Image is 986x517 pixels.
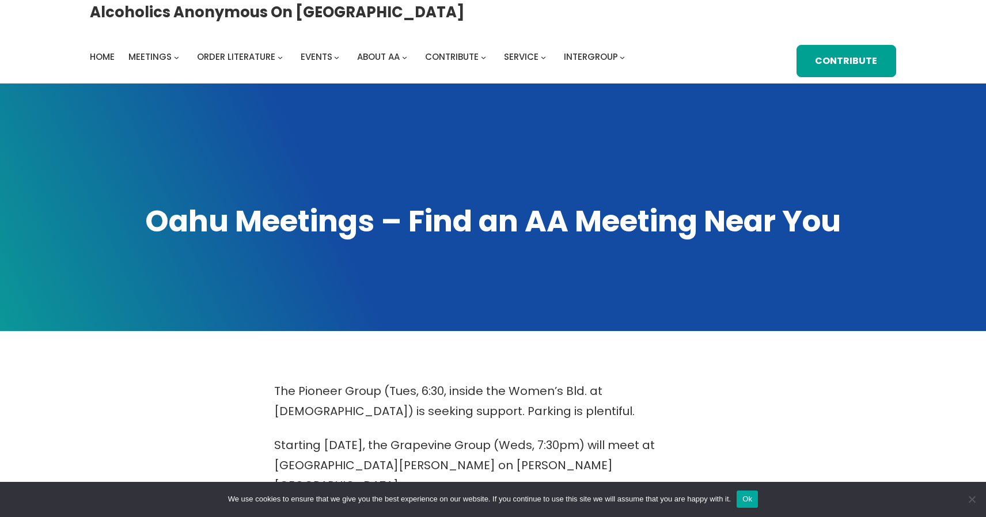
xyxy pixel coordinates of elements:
[357,49,400,65] a: About AA
[274,381,712,421] p: The Pioneer Group (Tues, 6:30, inside the Women’s Bld. at [DEMOGRAPHIC_DATA]) is seeking support....
[504,49,538,65] a: Service
[90,202,896,242] h1: Oahu Meetings – Find an AA Meeting Near You
[402,55,407,60] button: About AA submenu
[90,51,115,63] span: Home
[228,493,731,505] span: We use cookies to ensure that we give you the best experience on our website. If you continue to ...
[334,55,339,60] button: Events submenu
[174,55,179,60] button: Meetings submenu
[274,435,712,496] p: Starting [DATE], the Grapevine Group (Weds, 7:30pm) will meet at [GEOGRAPHIC_DATA][PERSON_NAME] o...
[564,49,618,65] a: Intergroup
[564,51,618,63] span: Intergroup
[620,55,625,60] button: Intergroup submenu
[737,491,758,508] button: Ok
[504,51,538,63] span: Service
[797,45,896,77] a: Contribute
[90,49,115,65] a: Home
[301,51,332,63] span: Events
[90,49,629,65] nav: Intergroup
[278,55,283,60] button: Order Literature submenu
[425,51,479,63] span: Contribute
[197,51,275,63] span: Order Literature
[966,493,977,505] span: No
[128,51,172,63] span: Meetings
[481,55,486,60] button: Contribute submenu
[541,55,546,60] button: Service submenu
[357,51,400,63] span: About AA
[425,49,479,65] a: Contribute
[301,49,332,65] a: Events
[128,49,172,65] a: Meetings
